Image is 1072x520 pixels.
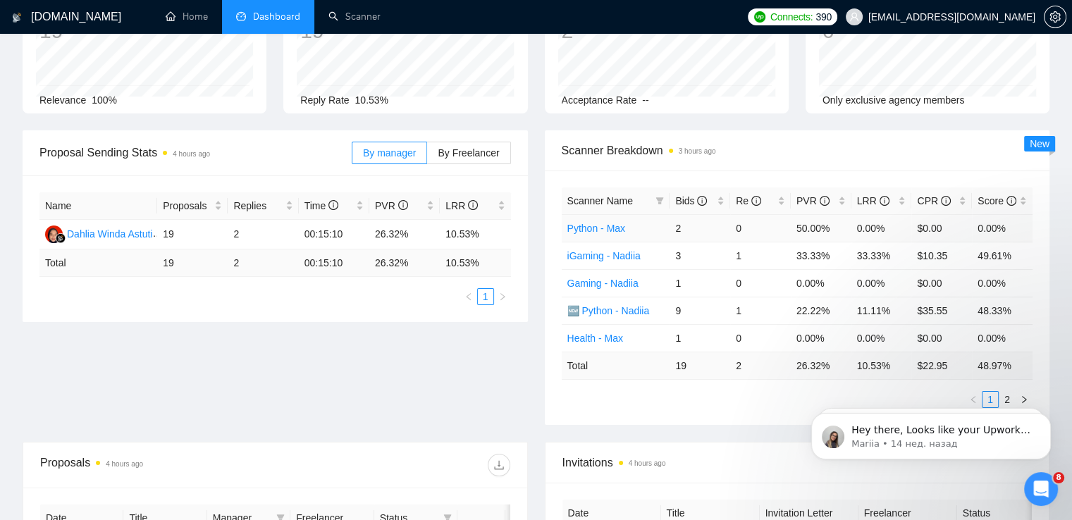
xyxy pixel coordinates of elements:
span: Bids [675,195,707,206]
span: Replies [233,198,282,213]
td: 50.00% [791,214,851,242]
td: 19 [157,220,228,249]
span: info-circle [468,200,478,210]
div: Будь ласка, надайте мені декілька хвилин, щоб ознайомитися з вашим запитом більш детально 💻 [23,271,220,313]
td: 0.00% [972,324,1033,352]
span: Connects: [770,9,813,25]
div: Закрыть [247,6,273,31]
td: $ 22.95 [911,352,972,379]
td: 33.33% [791,242,851,269]
button: download [488,454,510,476]
span: Scanner Breakdown [562,142,1033,159]
span: LRR [445,200,478,211]
span: download [488,459,510,471]
span: 100% [92,94,117,106]
span: By manager [363,147,416,159]
td: 1 [670,269,730,297]
button: Start recording [90,412,101,423]
div: Вітаю! 🤓 [23,257,220,271]
time: 4 hours ago [106,460,143,468]
button: Средство выбора эмодзи [44,412,56,423]
a: Python - Max [567,223,625,234]
div: joined the conversation [87,219,212,232]
span: Dashboard [253,11,300,23]
li: Next Page [494,288,511,305]
td: 10.53 % [440,249,510,277]
td: 0 [730,269,791,297]
td: 10.53 % [851,352,912,379]
td: 9 [670,297,730,324]
time: 3 hours ago [679,147,716,155]
td: 22.22% [791,297,851,324]
span: info-circle [328,200,338,210]
td: 0.00% [972,269,1033,297]
span: info-circle [941,196,951,206]
a: iGaming - Nadiia [567,250,641,261]
td: 0 [730,324,791,352]
span: filter [655,197,664,205]
p: В сети последние 15 мин [68,18,191,32]
li: 1 [477,288,494,305]
td: 10.53% [440,220,510,249]
span: info-circle [697,196,707,206]
div: Dahlia Winda Astuti [67,226,152,242]
td: 2 [228,220,298,249]
span: Acceptance Rate [562,94,637,106]
a: Gaming - Nadiia [567,278,639,289]
a: Health - Max [567,333,623,344]
button: setting [1044,6,1066,28]
span: LRR [857,195,889,206]
td: $10.35 [911,242,972,269]
td: $0.00 [911,324,972,352]
td: 48.33% [972,297,1033,324]
span: CPR [917,195,950,206]
td: 00:15:10 [299,220,369,249]
td: 49.61% [972,242,1033,269]
span: Time [304,200,338,211]
td: 3 [670,242,730,269]
td: 0.00% [851,324,912,352]
td: 0.00% [791,269,851,297]
span: Only exclusive agency members [823,94,965,106]
span: PVR [796,195,830,206]
div: Будь ласка, надайте нам більше деталей стосовно того, який саме це був профіль і яка саме активні... [11,323,231,395]
button: Отправить сообщение… [242,407,264,429]
td: 26.32 % [369,249,440,277]
td: Total [39,249,157,277]
div: Dima говорит… [11,216,271,249]
img: Profile image for Dima [69,218,83,233]
div: Dima говорит… [11,249,271,322]
span: Score [978,195,1016,206]
th: Name [39,192,157,220]
th: Proposals [157,192,228,220]
td: 1 [670,324,730,352]
td: 0 [730,214,791,242]
img: logo [12,6,22,29]
td: 11.11% [851,297,912,324]
div: Вітаю! 🤓Будь ласка, надайте мені декілька хвилин, щоб ознайомитися з вашим запитом більш детально 💻 [11,249,231,321]
span: right [498,292,507,301]
div: Наш фахівець допоможе вам розв'язати це питання. Зазвичай ми відповідаємо впродовж до 1 хвилини. ... [23,100,220,197]
td: $0.00 [911,214,972,242]
b: [EMAIL_ADDRESS][DOMAIN_NAME] [23,170,156,195]
time: 4 hours ago [629,459,666,467]
p: Message from Mariia, sent 14 нед. назад [61,54,243,67]
img: Profile image for Dima [40,8,63,30]
td: 0.00% [851,269,912,297]
td: 1 [730,242,791,269]
span: -- [642,94,648,106]
span: Reply Rate [300,94,349,106]
span: info-circle [820,196,830,206]
div: Proposals [40,454,275,476]
td: $0.00 [911,269,972,297]
div: AI Assistant from GigRadar 📡 говорит… [11,92,271,216]
textarea: Ваше сообщение... [12,383,270,407]
td: $35.55 [911,297,972,324]
td: 26.32% [369,220,440,249]
div: Наш фахівець допоможе вам розв'язати це питання. Зазвичай ми відповідаємо впродовж до 1 хвилини.В... [11,92,231,205]
span: 10.53% [355,94,388,106]
td: 2 [228,249,298,277]
span: 390 [815,9,831,25]
a: DWDahlia Winda Astuti [45,228,152,239]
